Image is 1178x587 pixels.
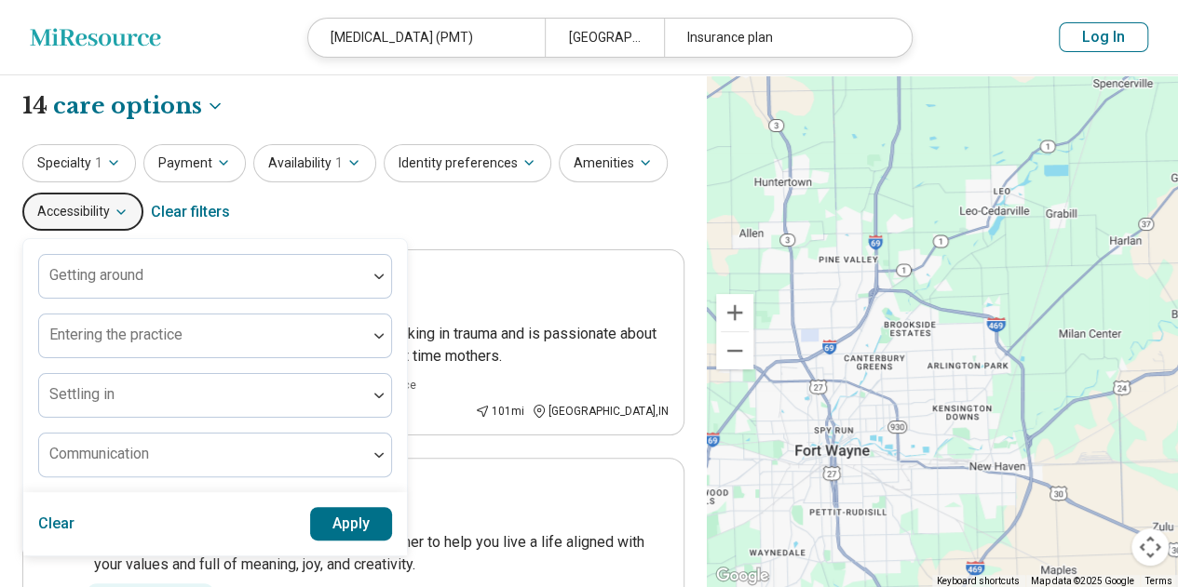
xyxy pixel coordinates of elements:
button: Zoom in [716,294,753,331]
button: Clear [38,507,75,540]
button: Identity preferences [384,144,551,182]
button: Payment [143,144,246,182]
button: Apply [310,507,393,540]
span: 1 [335,153,343,173]
span: 1 [95,153,102,173]
button: Accessibility [22,193,143,231]
button: Amenities [559,144,668,182]
div: [MEDICAL_DATA] (PMT) [308,19,545,57]
a: Terms (opens in new tab) [1145,576,1172,586]
div: [GEOGRAPHIC_DATA] , IN [532,403,669,420]
div: Clear filters [151,190,230,234]
label: Settling in [49,385,115,403]
span: Map data ©2025 Google [1031,576,1134,586]
div: [GEOGRAPHIC_DATA][PERSON_NAME], IN 46835 [545,19,663,57]
div: Insurance plan [664,19,900,57]
div: 101 mi [475,403,524,420]
label: Communication [49,445,149,462]
label: Getting around [49,266,143,284]
label: Entering the practice [49,326,183,343]
button: Log In [1059,22,1148,52]
button: Zoom out [716,332,753,369]
button: Care options [53,90,224,122]
span: care options [53,90,202,122]
button: Availability1 [253,144,376,182]
h1: 14 [22,90,224,122]
button: Specialty1 [22,144,136,182]
button: Map camera controls [1131,528,1169,566]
